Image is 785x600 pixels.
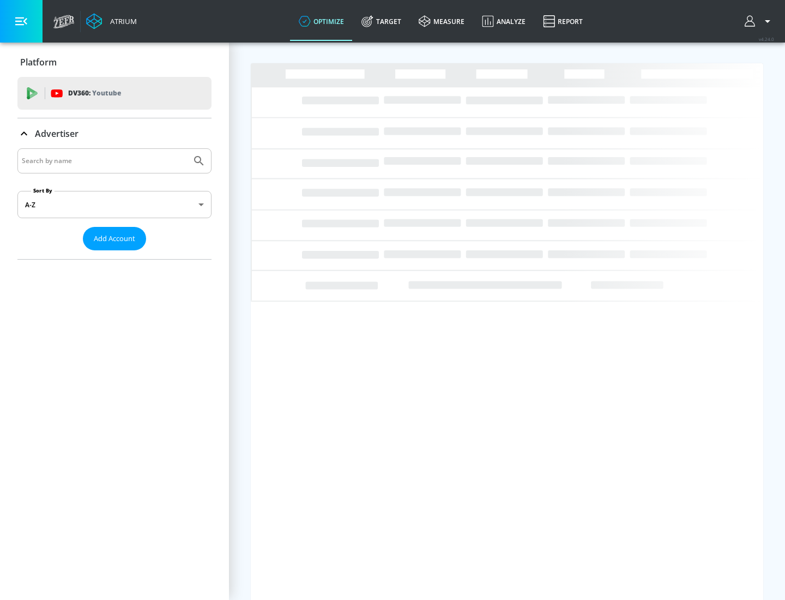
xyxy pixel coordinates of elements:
[17,191,212,218] div: A-Z
[17,250,212,259] nav: list of Advertiser
[17,118,212,149] div: Advertiser
[759,36,774,42] span: v 4.24.0
[473,2,534,41] a: Analyze
[20,56,57,68] p: Platform
[17,77,212,110] div: DV360: Youtube
[83,227,146,250] button: Add Account
[35,128,78,140] p: Advertiser
[92,87,121,99] p: Youtube
[106,16,137,26] div: Atrium
[94,232,135,245] span: Add Account
[31,187,55,194] label: Sort By
[534,2,591,41] a: Report
[68,87,121,99] p: DV360:
[22,154,187,168] input: Search by name
[290,2,353,41] a: optimize
[17,148,212,259] div: Advertiser
[17,47,212,77] div: Platform
[410,2,473,41] a: measure
[353,2,410,41] a: Target
[86,13,137,29] a: Atrium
